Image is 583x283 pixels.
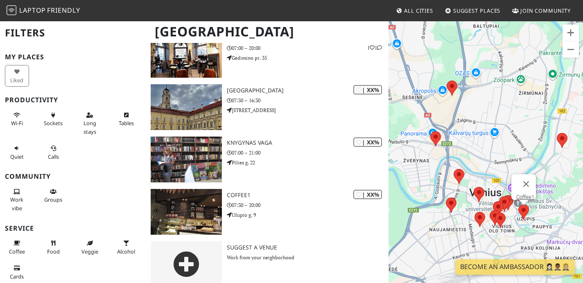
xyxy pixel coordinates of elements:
button: Zoom in [563,25,579,41]
button: Tables [114,108,138,130]
h3: My Places [5,53,141,61]
span: All Cities [404,7,433,14]
button: Zoom out [563,41,579,58]
button: Coffee [5,236,29,258]
button: Work vibe [5,185,29,215]
p: 07:30 – 20:00 [227,201,389,209]
a: Coffee1 [516,194,534,200]
h3: Productivity [5,96,141,104]
button: Calls [41,141,66,163]
h3: Community [5,173,141,180]
button: Groups [41,185,66,207]
p: [STREET_ADDRESS] [227,106,389,114]
span: Long stays [84,119,96,135]
span: Power sockets [44,119,63,127]
span: Work-friendly tables [119,119,134,127]
div: | XX% [353,85,382,94]
span: Video/audio calls [48,153,59,160]
a: Join Community [509,3,574,18]
h2: Filters [5,20,141,45]
h3: Coffee1 [227,192,389,199]
img: Coffee1 [151,189,222,235]
img: Vilnius University [151,84,222,130]
span: Friendly [47,6,80,15]
a: Coffee1 | XX% Coffee1 07:30 – 20:00 Užupio g. 9 [146,189,389,235]
button: Food [41,236,66,258]
span: Group tables [44,196,62,203]
span: Food [47,248,60,255]
a: All Cities [393,3,436,18]
span: Credit cards [10,273,24,280]
button: Close [516,174,536,194]
a: Knygynas VAGA | XX% Knygynas VAGA 07:00 – 21:00 Pilies g. 22 [146,137,389,182]
button: Wi-Fi [5,108,29,130]
a: LaptopFriendly LaptopFriendly [7,4,80,18]
p: 07:00 – 21:00 [227,149,389,157]
a: Become an Ambassador 🤵🏻‍♀️🤵🏾‍♂️🤵🏼‍♀️ [455,259,575,275]
h3: Suggest a Venue [227,244,389,251]
div: | XX% [353,190,382,199]
span: Laptop [19,6,46,15]
button: Quiet [5,141,29,163]
span: Coffee [9,248,25,255]
button: Alcohol [114,236,138,258]
span: Join Community [520,7,571,14]
p: 07:30 – 16:30 [227,97,389,104]
a: Vilnius University | XX% [GEOGRAPHIC_DATA] 07:30 – 16:30 [STREET_ADDRESS] [146,84,389,130]
a: Huracán Coffee Pirkliai | 44% 11 Huracán Coffee Pirkliai 07:00 – 20:00 Gedimino pr. 35 [146,32,389,78]
span: Stable Wi-Fi [11,119,23,127]
div: | XX% [353,137,382,147]
img: Knygynas VAGA [151,137,222,182]
button: Veggie [78,236,102,258]
p: Gedimino pr. 35 [227,54,389,62]
button: Sockets [41,108,66,130]
h3: Service [5,225,141,232]
span: People working [10,196,23,211]
span: Alcohol [117,248,135,255]
img: LaptopFriendly [7,5,16,15]
h1: [GEOGRAPHIC_DATA] [148,20,387,43]
a: Suggest Places [442,3,504,18]
button: Long stays [78,108,102,138]
p: Work from your neighborhood [227,254,389,261]
h3: Knygynas VAGA [227,139,389,146]
button: Cards [5,261,29,283]
span: Veggie [81,248,98,255]
p: Pilies g. 22 [227,159,389,166]
p: Užupio g. 9 [227,211,389,219]
span: Suggest Places [453,7,501,14]
img: Huracán Coffee Pirkliai [151,32,222,78]
h3: [GEOGRAPHIC_DATA] [227,87,389,94]
span: Quiet [10,153,24,160]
